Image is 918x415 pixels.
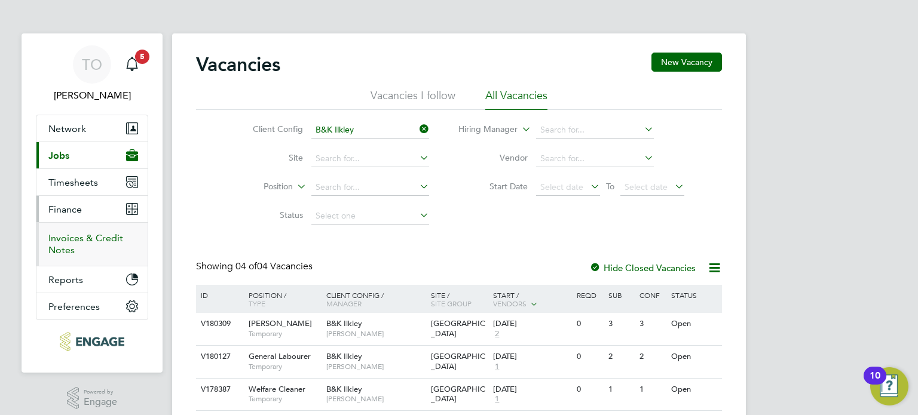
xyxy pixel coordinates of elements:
[326,351,362,361] span: B&K Ilkley
[36,293,148,319] button: Preferences
[326,318,362,328] span: B&K Ilkley
[311,179,429,196] input: Search for...
[48,274,83,285] span: Reports
[540,182,583,192] span: Select date
[84,397,117,407] span: Engage
[249,362,320,371] span: Temporary
[234,152,303,163] label: Site
[82,57,102,72] span: TO
[311,122,429,139] input: Search for...
[36,169,148,195] button: Timesheets
[605,379,637,401] div: 1
[651,53,722,72] button: New Vacancy
[224,181,293,193] label: Position
[431,299,472,308] span: Site Group
[196,53,280,76] h2: Vacancies
[485,88,547,110] li: All Vacancies
[326,329,425,339] span: [PERSON_NAME]
[48,232,123,256] a: Invoices & Credit Notes
[668,285,720,305] div: Status
[870,367,908,405] button: Open Resource Center, 10 new notifications
[493,362,501,372] span: 1
[196,260,315,273] div: Showing
[574,346,605,368] div: 0
[36,196,148,222] button: Finance
[493,299,527,308] span: Vendors
[493,329,501,339] span: 2
[493,319,571,329] div: [DATE]
[198,313,240,335] div: V180309
[22,33,163,373] nav: Main navigation
[605,285,637,305] div: Sub
[574,379,605,401] div: 0
[198,346,240,368] div: V180127
[234,210,303,220] label: Status
[60,332,124,351] img: bandk-logo-retina.png
[431,318,485,339] span: [GEOGRAPHIC_DATA]
[311,150,429,167] input: Search for...
[249,318,312,328] span: [PERSON_NAME]
[36,266,148,293] button: Reports
[431,351,485,371] span: [GEOGRAPHIC_DATA]
[249,394,320,404] span: Temporary
[326,384,362,394] span: B&K Ilkley
[249,329,320,339] span: Temporary
[490,285,574,315] div: Start /
[235,260,313,272] span: 04 Vacancies
[198,379,240,401] div: V178387
[431,384,485,404] span: [GEOGRAPHIC_DATA]
[249,351,311,361] span: General Labourer
[36,222,148,266] div: Finance
[637,346,668,368] div: 2
[48,150,69,161] span: Jobs
[311,208,429,225] input: Select one
[637,285,668,305] div: Conf
[67,387,118,410] a: Powered byEngage
[605,313,637,335] div: 3
[668,346,720,368] div: Open
[574,313,605,335] div: 0
[668,379,720,401] div: Open
[668,313,720,335] div: Open
[234,124,303,134] label: Client Config
[36,88,148,103] span: Tom O'Connor
[198,285,240,305] div: ID
[48,123,86,134] span: Network
[625,182,668,192] span: Select date
[48,301,100,312] span: Preferences
[449,124,518,136] label: Hiring Manager
[536,150,654,167] input: Search for...
[36,142,148,168] button: Jobs
[240,285,323,313] div: Position /
[605,346,637,368] div: 2
[326,394,425,404] span: [PERSON_NAME]
[602,179,618,194] span: To
[36,332,148,351] a: Go to home page
[493,385,571,395] div: [DATE]
[135,50,149,64] span: 5
[36,115,148,142] button: Network
[48,204,82,215] span: Finance
[589,262,696,273] label: Hide Closed Vacancies
[428,285,491,313] div: Site /
[870,376,880,391] div: 10
[249,384,305,394] span: Welfare Cleaner
[459,181,528,192] label: Start Date
[120,45,144,84] a: 5
[574,285,605,305] div: Reqd
[84,387,117,397] span: Powered by
[323,285,428,313] div: Client Config /
[493,352,571,362] div: [DATE]
[493,394,501,404] span: 1
[249,299,265,308] span: Type
[36,45,148,103] a: TO[PERSON_NAME]
[459,152,528,163] label: Vendor
[371,88,455,110] li: Vacancies I follow
[536,122,654,139] input: Search for...
[48,177,98,188] span: Timesheets
[637,313,668,335] div: 3
[637,379,668,401] div: 1
[326,299,362,308] span: Manager
[235,260,257,272] span: 04 of
[326,362,425,371] span: [PERSON_NAME]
